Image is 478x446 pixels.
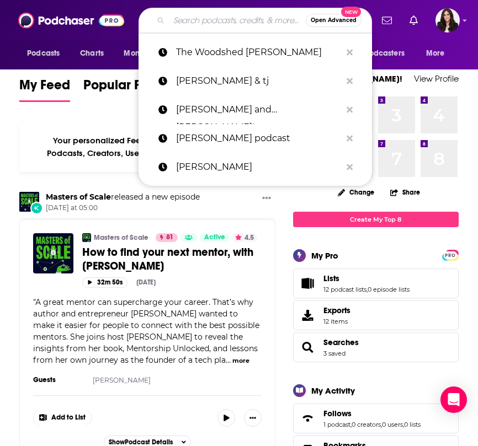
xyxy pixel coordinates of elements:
[352,46,405,61] span: For Podcasters
[139,67,372,95] a: [PERSON_NAME] & tj
[19,43,74,64] button: open menu
[176,95,341,124] p: matt and shane's secret
[204,232,225,243] span: Active
[297,308,319,323] span: Exports
[18,10,124,31] img: Podchaser - Follow, Share and Rate Podcasts
[323,273,339,283] span: Lists
[440,386,467,413] div: Open Intercom Messenger
[94,233,148,242] a: Masters of Scale
[82,233,91,242] img: Masters of Scale
[350,421,352,428] span: ,
[293,212,459,227] a: Create My Top 8
[323,305,350,315] span: Exports
[403,421,404,428] span: ,
[169,12,306,29] input: Search podcasts, credits, & more...
[139,95,372,124] a: [PERSON_NAME] and [PERSON_NAME]'s secret
[82,245,262,273] a: How to find your next mentor, with [PERSON_NAME]
[344,43,421,64] button: open menu
[33,233,73,273] img: How to find your next mentor, with Janice Omadeke
[293,404,459,433] span: Follows
[139,153,372,181] a: [PERSON_NAME]
[323,273,410,283] a: Lists
[378,11,396,30] a: Show notifications dropdown
[323,337,359,347] a: Searches
[323,409,352,418] span: Follows
[19,192,39,212] img: Masters of Scale
[82,277,128,288] button: 32m 50s
[258,192,275,206] button: Show More Button
[46,192,200,202] h3: released a new episode
[30,202,43,214] div: New Episode
[27,46,60,61] span: Podcasts
[404,421,421,428] a: 0 lists
[435,8,460,33] span: Logged in as RebeccaShapiro
[124,46,163,61] span: Monitoring
[435,8,460,33] img: User Profile
[176,38,341,67] p: The Woodshed Travis John
[80,46,104,61] span: Charts
[139,8,372,33] div: Search podcasts, credits, & more...
[297,411,319,426] a: Follows
[381,421,382,428] span: ,
[323,409,421,418] a: Follows
[51,413,86,422] span: Add to List
[367,286,368,293] span: ,
[46,192,111,202] a: Masters of Scale
[444,251,457,260] span: PRO
[368,286,410,293] a: 0 episode lists
[405,11,422,30] a: Show notifications dropdown
[414,73,459,84] a: View Profile
[34,409,91,427] button: Show More Button
[19,77,70,102] a: My Feed
[297,340,319,355] a: Searches
[176,67,341,95] p: amy & tj
[19,122,275,172] div: Your personalized Feed is curated based on the Podcasts, Creators, Users, and Lists that you Follow.
[232,233,257,242] button: 4.5
[176,124,341,153] p: sarah silverman podcast
[226,355,231,365] span: ...
[323,286,367,293] a: 12 podcast lists
[293,332,459,362] span: Searches
[83,77,164,100] span: Popular Feed
[293,268,459,298] span: Lists
[418,43,459,64] button: open menu
[444,250,457,259] a: PRO
[323,350,346,357] a: 3 saved
[297,276,319,291] a: Lists
[311,250,338,261] div: My Pro
[244,409,262,427] button: Show More Button
[426,46,445,61] span: More
[293,300,459,330] a: Exports
[390,181,421,203] button: Share
[232,356,249,366] button: more
[311,385,355,396] div: My Activity
[176,153,341,181] p: shane gillis
[352,421,381,428] a: 0 creators
[311,18,357,23] span: Open Advanced
[166,232,173,243] span: 81
[306,14,362,27] button: Open AdvancedNew
[82,245,253,273] span: How to find your next mentor, with [PERSON_NAME]
[382,421,403,428] a: 0 users
[139,38,372,67] a: The Woodshed [PERSON_NAME]
[33,297,259,365] span: "
[139,124,372,153] a: [PERSON_NAME] podcast
[83,77,164,102] a: Popular Feed
[116,43,177,64] button: open menu
[109,438,173,446] span: Show Podcast Details
[33,375,83,384] h3: Guests
[19,77,70,100] span: My Feed
[331,185,381,199] button: Change
[200,233,230,242] a: Active
[46,203,200,213] span: [DATE] at 05:00
[73,43,110,64] a: Charts
[323,318,350,325] span: 12 items
[323,421,350,428] a: 1 podcast
[136,278,156,286] div: [DATE]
